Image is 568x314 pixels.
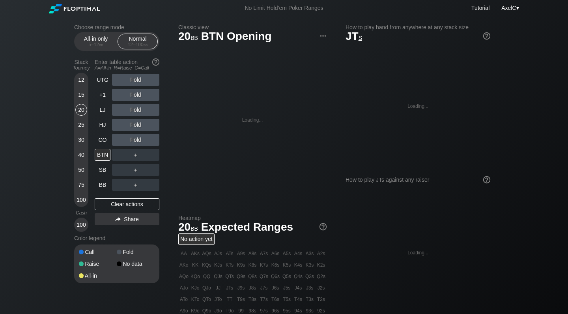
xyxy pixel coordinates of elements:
div: Q4s [293,271,304,282]
div: QJo [201,282,212,293]
div: Q8s [247,271,258,282]
div: Q2s [316,271,327,282]
img: help.32db89a4.svg [482,32,491,40]
div: ▾ [499,4,520,12]
div: 20 [75,104,87,116]
div: J7s [258,282,269,293]
div: T4s [293,294,304,305]
div: Fold [112,89,159,101]
span: bb [191,224,198,232]
img: help.32db89a4.svg [319,222,327,231]
div: T3s [304,294,315,305]
div: 12 [75,74,87,86]
div: J5s [281,282,292,293]
div: KQs [201,259,212,271]
div: K8s [247,259,258,271]
div: A=All-in R=Raise C=Call [95,65,159,71]
div: 75 [75,179,87,191]
div: A8s [247,248,258,259]
div: KTs [224,259,235,271]
span: 20 [177,221,199,234]
div: T5s [281,294,292,305]
span: AxelC [501,5,516,11]
div: KQo [190,271,201,282]
div: ATo [178,294,189,305]
div: LJ [95,104,110,116]
img: help.32db89a4.svg [151,58,160,66]
div: KTo [190,294,201,305]
div: JTs [224,282,235,293]
div: How to play JTs against any raiser [346,177,490,183]
span: 20 [177,30,199,43]
div: Share [95,213,159,225]
div: Fold [112,119,159,131]
span: s [359,33,362,41]
div: ＋ [112,179,159,191]
div: ＋ [112,164,159,176]
div: Q6s [270,271,281,282]
div: K9s [235,259,247,271]
div: K3s [304,259,315,271]
div: QJs [213,271,224,282]
div: J9s [235,282,247,293]
div: KJo [190,282,201,293]
div: Fold [112,74,159,86]
div: Loading... [407,250,428,256]
div: AKs [190,248,201,259]
div: K5s [281,259,292,271]
div: T8s [247,294,258,305]
div: J2s [316,282,327,293]
div: UTG [95,74,110,86]
div: All-in only [78,34,114,49]
span: BTN Opening [200,30,273,43]
div: SB [95,164,110,176]
h2: How to play hand from anywhere at any stack size [346,24,490,30]
div: QTo [201,294,212,305]
span: bb [144,42,148,47]
div: J3s [304,282,315,293]
div: Q9s [235,271,247,282]
div: A5s [281,248,292,259]
img: help.32db89a4.svg [482,175,491,184]
div: Fold [112,134,159,146]
div: Raise [79,261,117,267]
div: Loading... [407,103,428,109]
div: BB [95,179,110,191]
div: K2s [316,259,327,271]
div: Clear actions [95,198,159,210]
div: Tourney [71,65,92,71]
div: A7s [258,248,269,259]
div: A6s [270,248,281,259]
img: ellipsis.fd386fe8.svg [319,32,327,40]
div: ATs [224,248,235,259]
div: QTs [224,271,235,282]
div: Normal [120,34,156,49]
div: 40 [75,149,87,161]
div: A2s [316,248,327,259]
div: T9s [235,294,247,305]
span: bb [99,42,103,47]
div: J6s [270,282,281,293]
div: K4s [293,259,304,271]
div: Fold [117,249,155,255]
div: HJ [95,119,110,131]
div: T6s [270,294,281,305]
div: 30 [75,134,87,146]
div: A9s [235,248,247,259]
div: Enter table action [95,56,159,74]
a: Tutorial [471,5,490,11]
h2: Choose range mode [74,24,159,30]
div: Loading... [242,117,263,123]
div: Fold [112,104,159,116]
div: 15 [75,89,87,101]
div: AQs [201,248,212,259]
div: KJs [213,259,224,271]
div: K6s [270,259,281,271]
div: ＋ [112,149,159,161]
div: Q3s [304,271,315,282]
div: No data [117,261,155,267]
img: share.864f2f62.svg [115,217,121,222]
div: A4s [293,248,304,259]
div: JJ [213,282,224,293]
div: 5 – 12 [79,42,112,47]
